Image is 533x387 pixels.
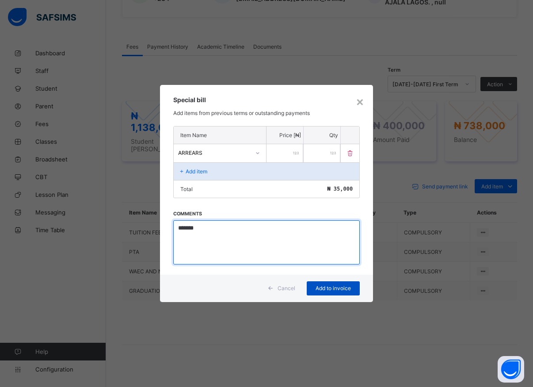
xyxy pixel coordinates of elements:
div: × [356,94,364,109]
button: Open asap [498,356,524,383]
span: ₦ 35,000 [327,186,353,192]
label: Comments [173,211,202,217]
div: ARREARS [178,149,250,156]
p: Add items from previous terms or outstanding payments [173,110,360,116]
p: Price [₦] [269,132,301,138]
p: Add item [186,168,207,175]
h3: Special bill [173,96,360,103]
p: Item Name [180,132,259,138]
p: Qty [306,132,338,138]
p: Total [180,186,193,192]
span: Cancel [278,285,295,291]
span: Add to invoice [313,285,353,291]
